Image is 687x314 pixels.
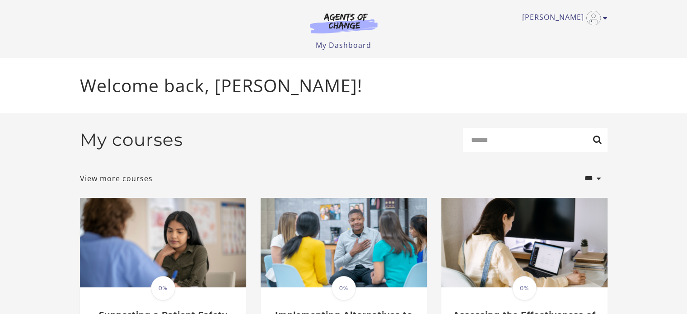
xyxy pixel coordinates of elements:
[332,276,356,300] span: 0%
[80,129,183,150] h2: My courses
[316,40,371,50] a: My Dashboard
[300,13,387,33] img: Agents of Change Logo
[80,72,608,99] p: Welcome back, [PERSON_NAME]!
[151,276,175,300] span: 0%
[80,173,153,184] a: View more courses
[522,11,603,25] a: Toggle menu
[512,276,537,300] span: 0%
